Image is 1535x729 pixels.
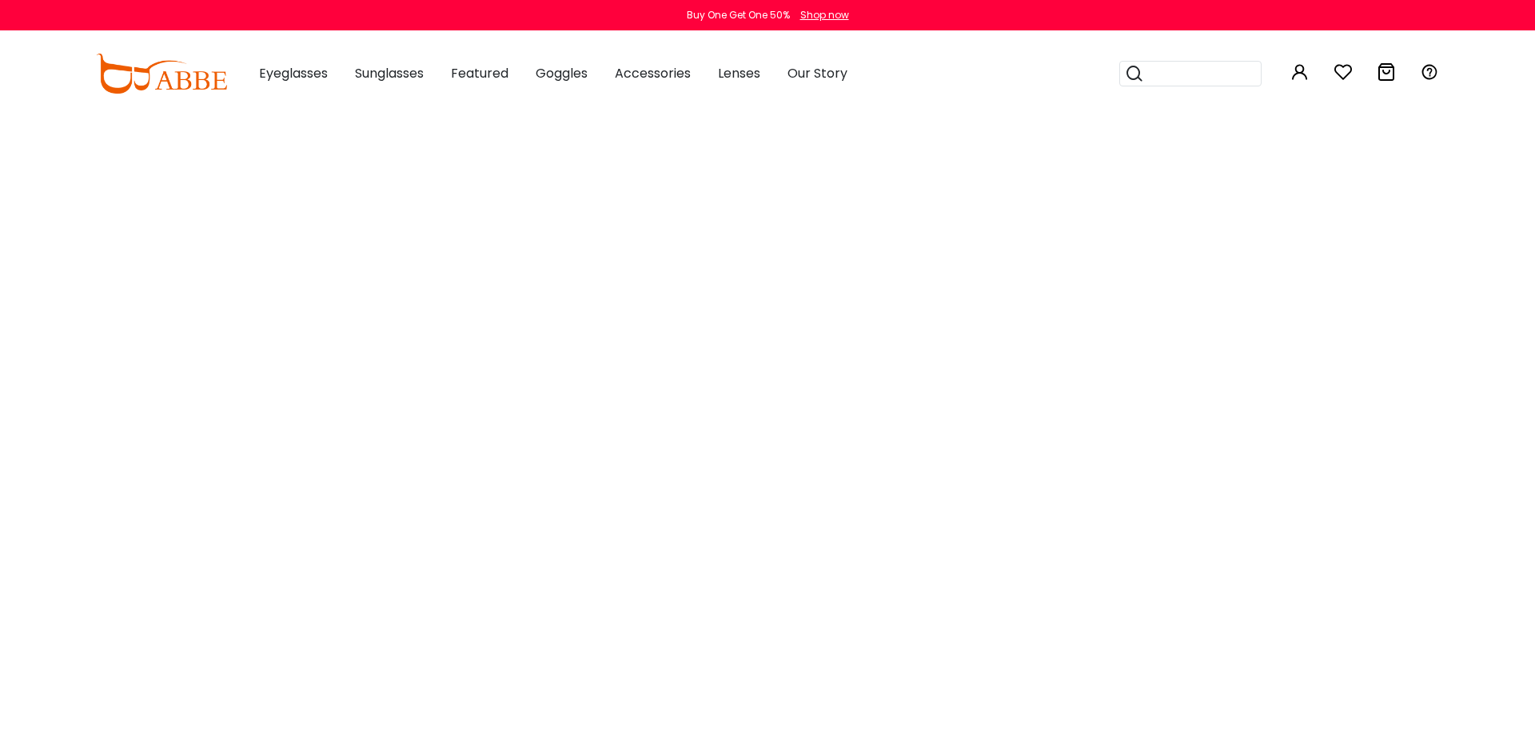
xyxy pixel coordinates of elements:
span: Sunglasses [355,64,424,82]
span: Lenses [718,64,760,82]
span: Our Story [787,64,847,82]
span: Eyeglasses [259,64,328,82]
span: Goggles [536,64,588,82]
span: Featured [451,64,508,82]
div: Shop now [800,8,849,22]
img: abbeglasses.com [96,54,227,94]
span: Accessories [615,64,691,82]
a: Shop now [792,8,849,22]
div: Buy One Get One 50% [687,8,790,22]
